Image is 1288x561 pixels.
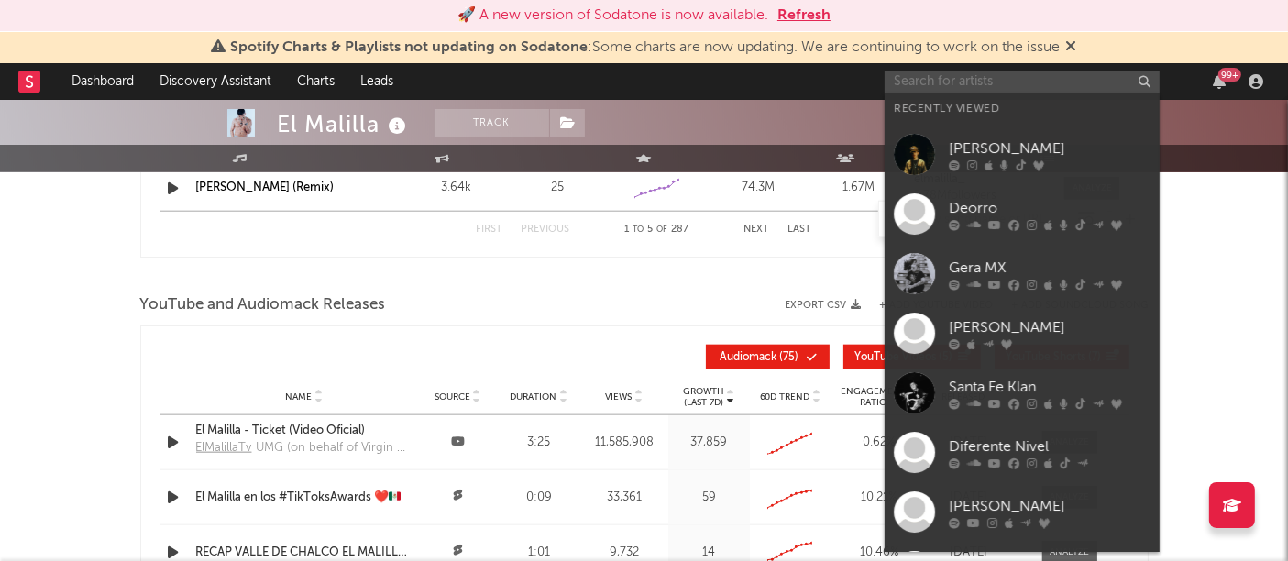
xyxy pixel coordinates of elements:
a: Leads [347,63,406,100]
div: 3:25 [503,434,576,452]
a: Santa Fe Klan [885,363,1160,423]
a: [PERSON_NAME] [885,482,1160,542]
div: El Malilla [278,109,412,139]
a: [PERSON_NAME] [885,125,1160,184]
div: 37,859 [673,434,745,452]
span: YouTube Videos [855,352,937,363]
span: : Some charts are now updating. We are continuing to work on the issue [231,40,1061,55]
div: 33,361 [584,489,664,507]
a: Deorro [885,184,1160,244]
a: [PERSON_NAME] [885,303,1160,363]
div: 59 [673,489,745,507]
input: Search for artists [885,71,1160,93]
div: 1.67M [813,179,905,197]
button: Export CSV [786,300,862,311]
button: + Add YouTube Video [880,301,994,311]
a: Gera MX [885,244,1160,303]
div: Santa Fe Klan [949,377,1150,399]
a: ElMalillaTv [196,439,257,463]
span: Source [435,391,470,402]
div: [PERSON_NAME] [949,317,1150,339]
a: Discovery Assistant [147,63,284,100]
div: [PERSON_NAME] [949,496,1150,518]
div: 🚀 A new version of Sodatone is now available. [457,5,768,27]
a: Charts [284,63,347,100]
span: Name [285,391,312,402]
span: ( 75 ) [718,352,802,363]
a: Dashboard [59,63,147,100]
input: Search by song name or URL [879,213,1073,227]
span: Views [605,391,632,402]
div: + Add YouTube Video [862,301,994,311]
div: Deorro [949,198,1150,220]
div: 10.21 % [836,489,923,507]
button: 99+ [1213,74,1226,89]
div: 11,585,908 [584,434,664,452]
a: Diferente Nivel [885,423,1160,482]
div: 25 [512,179,603,197]
span: Audiomack [721,352,777,363]
div: UMG (on behalf of Virgin Music / La Esquina INC); ONErpm (US) Music Publishing, ONErpm Publishing... [257,439,413,457]
a: El Malilla - Ticket (Video Oficial) [196,422,413,440]
a: [PERSON_NAME] (Remix) [196,181,335,193]
span: Engagement Ratio [836,386,912,408]
div: Recently Viewed [894,98,1150,120]
span: Duration [510,391,556,402]
span: YouTube and Audiomack Releases [140,294,386,316]
span: ( 5 ) [855,352,953,363]
button: Track [435,109,549,137]
div: 74.3M [712,179,804,197]
button: Refresh [777,5,831,27]
button: YouTube Videos(5) [843,345,981,369]
div: 99 + [1218,68,1241,82]
div: 0:09 [503,489,576,507]
a: El Malilla en los #TikToksAwards ❤️🇲🇽 [196,489,413,507]
span: Dismiss [1066,40,1077,55]
p: Growth [683,386,724,397]
span: 60D Trend [760,391,810,402]
div: [PERSON_NAME] [949,138,1150,160]
div: Diferente Nivel [949,436,1150,458]
p: (Last 7d) [683,397,724,408]
div: 3.64k [411,179,502,197]
span: Spotify Charts & Playlists not updating on Sodatone [231,40,589,55]
div: 0.62 % [836,434,923,452]
button: Audiomack(75) [706,345,830,369]
div: Gera MX [949,258,1150,280]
